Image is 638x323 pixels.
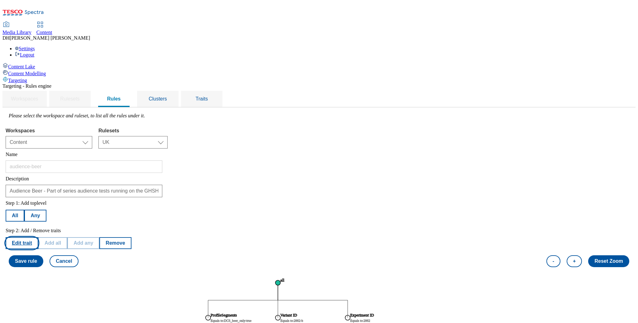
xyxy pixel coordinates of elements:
button: Cancel [50,255,78,267]
a: Media Library [2,22,31,35]
label: Description [6,176,29,181]
text: ProfileSegments [211,313,237,317]
span: Rules [107,96,121,101]
span: Content Modelling [8,71,46,76]
button: Remove [99,237,131,249]
a: Content Lake [2,63,636,70]
button: Save rule [9,255,43,267]
a: Content [36,22,52,35]
button: Add any [67,237,99,249]
label: Please select the workspace and ruleset, to list all the rules under it. [9,113,145,118]
span: Targeting [8,78,27,83]
a: Logout [15,52,34,57]
tspan: Equals to : DCS_beer_only:true [211,319,251,322]
button: Reset Zoom [588,255,629,267]
text: Experiment ID [350,313,374,317]
button: + [567,255,582,267]
label: Workspaces [6,128,92,134]
button: Add all [38,237,67,249]
a: Targeting [2,76,636,83]
tspan: Equals to : 2862-b [280,319,303,322]
span: Traits [196,96,208,101]
label: Step 1: Add toplevel [6,200,46,206]
button: Edit trait [6,237,38,249]
span: [PERSON_NAME] [PERSON_NAME] [10,35,90,41]
tspan: Equals to : 2862 [350,319,370,322]
a: Content Modelling [2,70,636,76]
text: Variant ID [280,313,297,317]
label: Rulesets [98,128,168,134]
label: Name [6,152,17,157]
input: Enter description [6,185,162,197]
label: Step 2: Add / Remove traits [6,228,61,233]
span: Clusters [149,96,167,101]
span: DH [2,35,10,41]
input: Enter name [6,160,162,173]
text: all [280,278,284,282]
button: Any [24,210,46,222]
div: Targeting - Rules engine [2,83,636,89]
span: Content [36,30,52,35]
span: Media Library [2,30,31,35]
span: Content Lake [8,64,35,69]
button: - [546,255,560,267]
button: All [6,210,24,222]
a: Settings [15,46,35,51]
